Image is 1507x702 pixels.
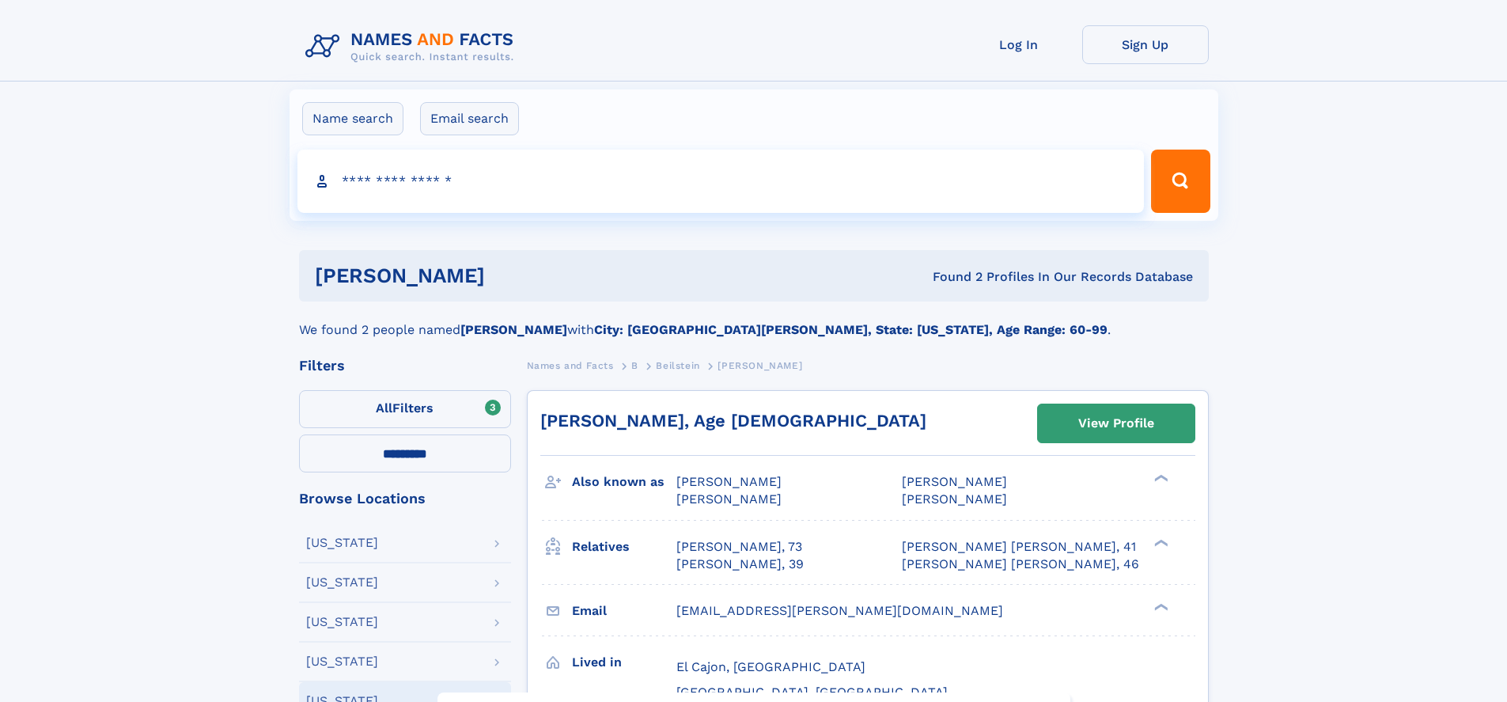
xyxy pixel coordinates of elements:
label: Email search [420,102,519,135]
h3: Lived in [572,649,676,676]
div: [US_STATE] [306,655,378,668]
a: View Profile [1038,404,1195,442]
span: B [631,360,638,371]
b: City: [GEOGRAPHIC_DATA][PERSON_NAME], State: [US_STATE], Age Range: 60-99 [594,322,1108,337]
a: Log In [956,25,1082,64]
span: [PERSON_NAME] [902,491,1007,507]
button: Search Button [1151,150,1210,213]
a: [PERSON_NAME], 39 [676,556,804,573]
span: [PERSON_NAME] [902,474,1007,489]
a: B [631,355,638,375]
div: ❯ [1150,473,1169,484]
input: search input [297,150,1145,213]
span: [PERSON_NAME] [676,474,782,489]
span: [EMAIL_ADDRESS][PERSON_NAME][DOMAIN_NAME] [676,603,1003,618]
a: [PERSON_NAME], Age [DEMOGRAPHIC_DATA] [540,411,926,431]
a: [PERSON_NAME] [PERSON_NAME], 41 [902,538,1136,556]
b: [PERSON_NAME] [460,322,567,337]
div: Browse Locations [299,491,511,506]
h3: Email [572,598,676,624]
span: [GEOGRAPHIC_DATA], [GEOGRAPHIC_DATA] [676,685,948,700]
a: [PERSON_NAME], 73 [676,538,802,556]
span: Beilstein [656,360,699,371]
h3: Relatives [572,533,676,560]
div: ❯ [1150,601,1169,612]
span: [PERSON_NAME] [718,360,802,371]
span: All [376,400,392,416]
div: [US_STATE] [306,576,378,589]
span: El Cajon, [GEOGRAPHIC_DATA] [676,659,865,674]
label: Filters [299,390,511,428]
h1: [PERSON_NAME] [315,266,709,286]
div: [US_STATE] [306,537,378,549]
div: We found 2 people named with . [299,302,1209,340]
h3: Also known as [572,469,676,495]
a: Sign Up [1082,25,1209,64]
a: Beilstein [656,355,699,375]
div: Filters [299,359,511,373]
div: [US_STATE] [306,616,378,628]
img: Logo Names and Facts [299,25,527,68]
label: Name search [302,102,403,135]
div: ❯ [1150,537,1169,548]
div: View Profile [1078,405,1154,442]
a: [PERSON_NAME] [PERSON_NAME], 46 [902,556,1139,573]
a: Names and Facts [527,355,614,375]
div: Found 2 Profiles In Our Records Database [709,268,1193,286]
span: [PERSON_NAME] [676,491,782,507]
